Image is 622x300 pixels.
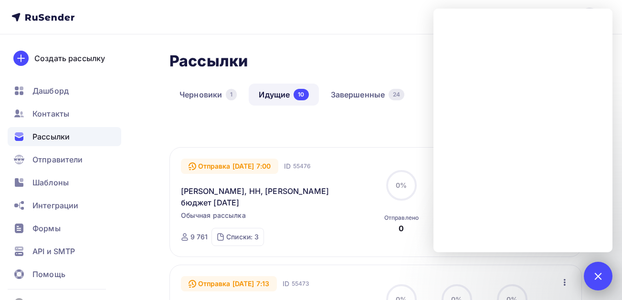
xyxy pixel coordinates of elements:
a: [EMAIL_ADDRESS][DOMAIN_NAME] [457,8,611,27]
a: Дашборд [8,81,121,100]
div: Создать рассылку [34,53,105,64]
div: 1 [226,89,237,100]
a: Отправители [8,150,121,169]
span: Дашборд [32,85,69,96]
span: Рассылки [32,131,70,142]
span: 55476 [293,161,311,171]
span: Контакты [32,108,69,119]
span: 55473 [292,279,310,289]
div: 24 [389,89,404,100]
a: Контакты [8,104,121,123]
div: Списки: 3 [226,232,259,242]
div: Отправка [DATE] 7:13 [181,276,277,291]
span: Помощь [32,268,65,280]
span: ID [283,279,289,289]
span: Обычная рассылка [181,211,246,220]
a: Рассылки [8,127,121,146]
div: Отправка [DATE] 7:00 [181,159,279,174]
div: 0 [399,223,404,234]
a: [PERSON_NAME], НН, [PERSON_NAME] бюджет [DATE] [181,185,345,208]
span: ID [284,161,291,171]
span: Отправители [32,154,83,165]
span: Шаблоны [32,177,69,188]
a: Идущие10 [249,84,318,106]
a: Шаблоны [8,173,121,192]
span: Интеграции [32,200,78,211]
div: 9 761 [190,232,208,242]
div: 10 [294,89,308,100]
span: Формы [32,223,61,234]
span: 0% [396,181,407,189]
h2: Рассылки [169,52,248,71]
a: Формы [8,219,121,238]
div: Отправлено [384,214,419,222]
a: Черновики1 [169,84,247,106]
span: API и SMTP [32,246,75,257]
a: Завершенные24 [321,84,415,106]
